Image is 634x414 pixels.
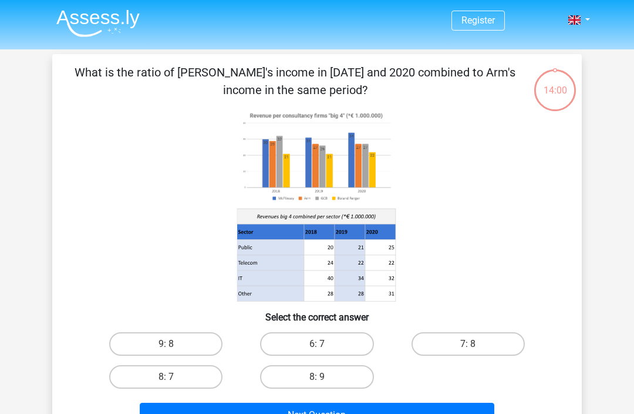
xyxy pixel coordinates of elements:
div: 14:00 [533,68,577,98]
label: 8: 9 [260,365,373,389]
img: Assessly [56,9,140,37]
label: 6: 7 [260,332,373,356]
label: 7: 8 [412,332,525,356]
h6: Select the correct answer [71,302,563,323]
p: What is the ratio of [PERSON_NAME]'s income in [DATE] and 2020 combined to Arm's income in the sa... [71,64,519,99]
label: 9: 8 [109,332,222,356]
a: Register [461,15,495,26]
label: 8: 7 [109,365,222,389]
